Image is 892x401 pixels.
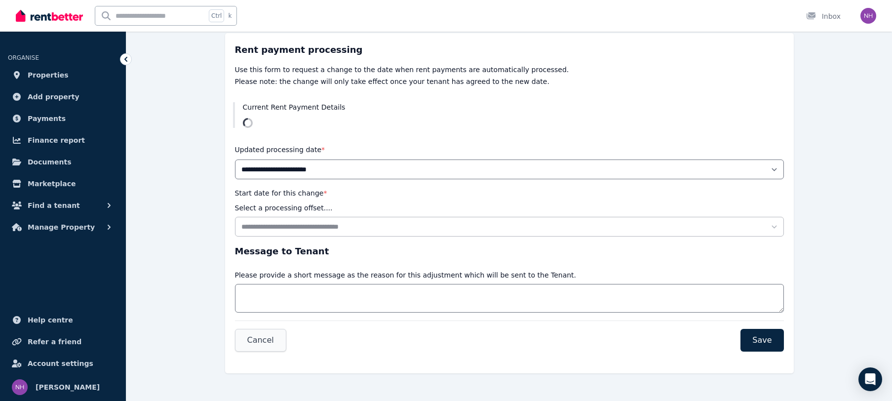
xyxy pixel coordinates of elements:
[28,113,66,124] span: Payments
[28,178,76,190] span: Marketplace
[28,221,95,233] span: Manage Property
[8,87,118,107] a: Add property
[28,358,93,369] span: Account settings
[8,217,118,237] button: Manage Property
[235,43,784,57] h3: Rent payment processing
[8,174,118,194] a: Marketplace
[235,244,784,258] h3: Message to Tenant
[8,109,118,128] a: Payments
[12,379,28,395] img: Nicholas Henningsen
[28,336,81,348] span: Refer a friend
[858,367,882,391] div: Open Intercom Messenger
[860,8,876,24] img: Nicholas Henningsen
[247,334,274,346] span: Cancel
[235,329,286,352] button: Cancel
[16,8,83,23] img: RentBetter
[209,9,224,22] span: Ctrl
[36,381,100,393] span: [PERSON_NAME]
[235,203,333,213] p: Select a processing offset....
[235,65,784,75] p: Use this form to request a change to the date when rent payments are automatically processed.
[8,196,118,215] button: Find a tenant
[8,65,118,85] a: Properties
[28,69,69,81] span: Properties
[243,102,786,112] h3: Current Rent Payment Details
[806,11,841,21] div: Inbox
[8,130,118,150] a: Finance report
[8,152,118,172] a: Documents
[28,91,79,103] span: Add property
[740,329,783,352] button: Save
[8,54,39,61] span: ORGANISE
[28,134,85,146] span: Finance report
[28,314,73,326] span: Help centre
[8,354,118,373] a: Account settings
[28,156,72,168] span: Documents
[8,332,118,352] a: Refer a friend
[28,200,80,211] span: Find a tenant
[235,189,327,197] label: Start date for this change
[8,310,118,330] a: Help centre
[228,12,232,20] span: k
[235,270,577,280] p: Please provide a short message as the reason for this adjustment which will be sent to the Tenant.
[752,334,772,346] span: Save
[235,146,325,154] label: Updated processing date
[235,77,784,86] p: Please note: the change will only take effect once your tenant has agreed to the new date.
